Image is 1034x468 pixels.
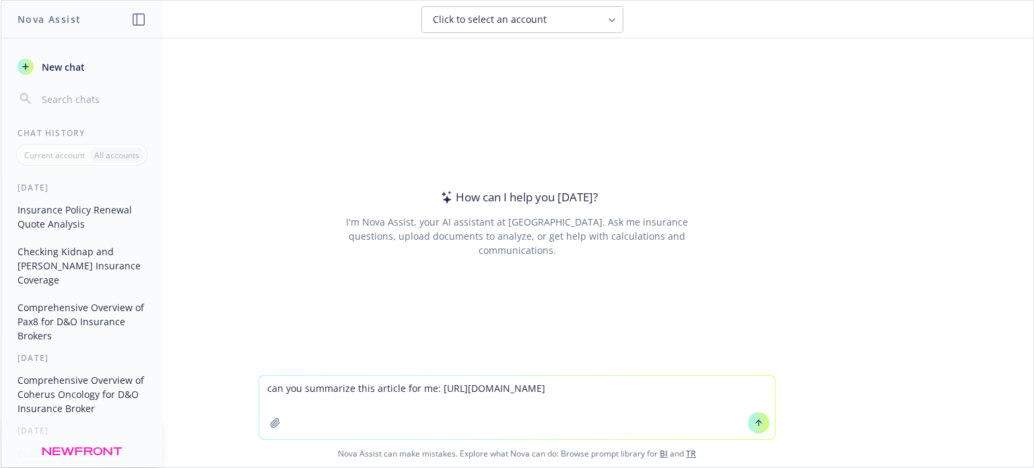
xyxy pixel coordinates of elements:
p: All accounts [94,149,139,161]
div: [DATE] [1,352,162,364]
div: I'm Nova Assist, your AI assistant at [GEOGRAPHIC_DATA]. Ask me insurance questions, upload docum... [327,215,706,257]
a: TR [686,448,696,459]
p: Current account [24,149,85,161]
div: Chat History [1,127,162,139]
a: BI [660,448,668,459]
button: New chat [12,55,151,79]
textarea: can you summarize this article for me: [URL][DOMAIN_NAME] [259,376,775,439]
button: Comprehensive Overview of Pax8 for D&O Insurance Brokers [12,296,151,347]
button: Comprehensive Overview of Coherus Oncology for D&O Insurance Broker [12,369,151,420]
span: Click to select an account [433,13,547,26]
button: Click to select an account [421,6,623,33]
div: [DATE] [1,182,162,193]
button: Checking Kidnap and [PERSON_NAME] Insurance Coverage [12,240,151,291]
button: Insurance Policy Renewal Quote Analysis [12,199,151,235]
span: New chat [39,60,85,74]
div: How can I help you [DATE]? [437,189,598,206]
div: [DATE] [1,425,162,436]
input: Search chats [39,90,146,108]
h1: Nova Assist [18,12,81,26]
span: Nova Assist can make mistakes. Explore what Nova can do: Browse prompt library for and [6,440,1028,467]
